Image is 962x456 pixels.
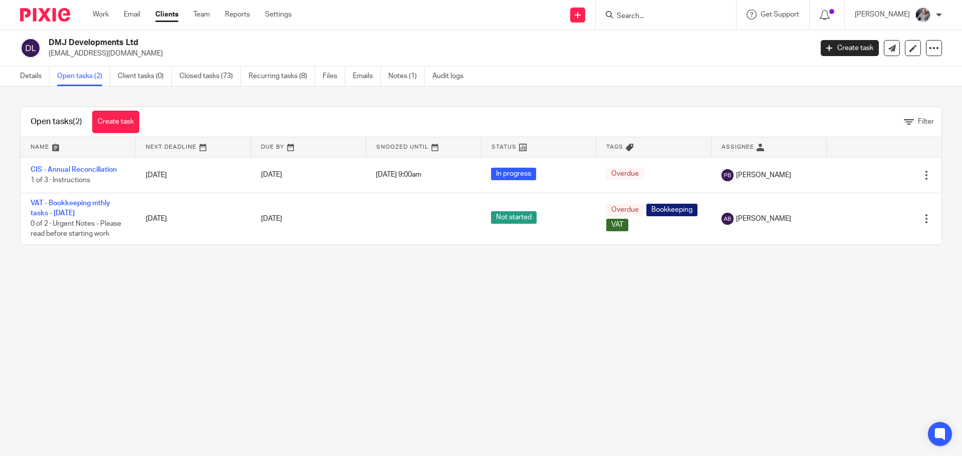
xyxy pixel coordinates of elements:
[118,67,172,86] a: Client tasks (0)
[323,67,345,86] a: Files
[31,117,82,127] h1: Open tasks
[136,157,251,193] td: [DATE]
[821,40,879,56] a: Create task
[20,8,70,22] img: Pixie
[606,168,644,180] span: Overdue
[93,10,109,20] a: Work
[492,144,517,150] span: Status
[646,204,697,216] span: Bookkeeping
[855,10,910,20] p: [PERSON_NAME]
[265,10,292,20] a: Settings
[491,211,537,224] span: Not started
[722,169,734,181] img: svg%3E
[31,200,110,217] a: VAT - Bookkeeping mthly tasks - [DATE]
[736,170,791,180] span: [PERSON_NAME]
[49,49,806,59] p: [EMAIL_ADDRESS][DOMAIN_NAME]
[915,7,931,23] img: -%20%20-%20studio@ingrained.co.uk%20for%20%20-20220223%20at%20101413%20-%201W1A2026.jpg
[57,67,110,86] a: Open tasks (2)
[491,168,536,180] span: In progress
[20,67,50,86] a: Details
[124,10,140,20] a: Email
[249,67,315,86] a: Recurring tasks (8)
[31,220,121,238] span: 0 of 2 · Urgent Notes - Please read before starting work
[722,213,734,225] img: svg%3E
[136,193,251,244] td: [DATE]
[736,214,791,224] span: [PERSON_NAME]
[606,144,623,150] span: Tags
[376,144,429,150] span: Snoozed Until
[261,172,282,179] span: [DATE]
[31,177,90,184] span: 1 of 3 · Instructions
[31,166,117,173] a: CIS - Annual Reconciliation
[92,111,139,133] a: Create task
[225,10,250,20] a: Reports
[179,67,241,86] a: Closed tasks (73)
[353,67,381,86] a: Emails
[918,118,934,125] span: Filter
[761,11,799,18] span: Get Support
[20,38,41,59] img: svg%3E
[432,67,471,86] a: Audit logs
[261,215,282,222] span: [DATE]
[155,10,178,20] a: Clients
[376,172,421,179] span: [DATE] 9:00am
[49,38,654,48] h2: DMJ Developments Ltd
[73,118,82,126] span: (2)
[388,67,425,86] a: Notes (1)
[606,204,644,216] span: Overdue
[616,12,706,21] input: Search
[193,10,210,20] a: Team
[606,219,628,231] span: VAT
